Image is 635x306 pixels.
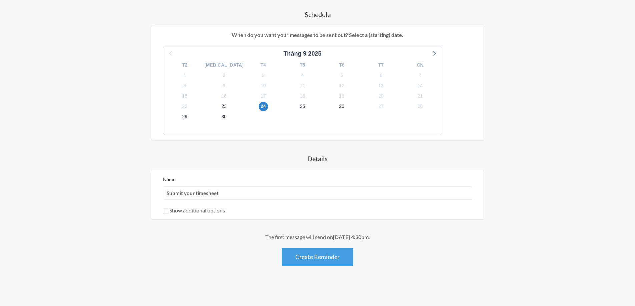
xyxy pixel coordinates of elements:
[281,49,324,58] div: Tháng 9 2025
[333,234,369,240] strong: [DATE] 4:30pm
[180,71,189,80] span: Thứ Tư, 1 tháng 10, 2025
[156,31,479,39] p: When do you want your messages to be sent out? Select a (starting) date.
[415,81,425,90] span: Thứ Ba, 14 tháng 10, 2025
[259,71,268,80] span: Thứ Sáu, 3 tháng 10, 2025
[163,207,225,213] label: Show additional options
[163,186,472,200] input: We suggest a 2 to 4 word name
[298,71,307,80] span: Thứ Bảy, 4 tháng 10, 2025
[259,102,268,111] span: Thứ Sáu, 24 tháng 10, 2025
[180,81,189,90] span: Thứ Tư, 8 tháng 10, 2025
[337,71,346,80] span: Chủ Nhật, 5 tháng 10, 2025
[124,154,511,163] h4: Details
[337,81,346,90] span: Chủ Nhật, 12 tháng 10, 2025
[298,92,307,101] span: Thứ Bảy, 18 tháng 10, 2025
[244,60,283,70] div: T4
[361,60,401,70] div: T7
[415,92,425,101] span: Thứ Ba, 21 tháng 10, 2025
[124,233,511,241] div: The first message will send on .
[376,81,386,90] span: Thứ Hai, 13 tháng 10, 2025
[401,60,440,70] div: CN
[376,71,386,80] span: Thứ Hai, 6 tháng 10, 2025
[337,92,346,101] span: Chủ Nhật, 19 tháng 10, 2025
[259,92,268,101] span: Thứ Sáu, 17 tháng 10, 2025
[337,102,346,111] span: Chủ Nhật, 26 tháng 10, 2025
[283,60,322,70] div: T5
[415,71,425,80] span: Thứ Ba, 7 tháng 10, 2025
[219,112,229,122] span: Thứ Năm, 30 tháng 10, 2025
[259,81,268,90] span: Thứ Sáu, 10 tháng 10, 2025
[376,102,386,111] span: Thứ Hai, 27 tháng 10, 2025
[163,176,175,182] label: Name
[219,92,229,101] span: Thứ Năm, 16 tháng 10, 2025
[322,60,361,70] div: T6
[219,71,229,80] span: Thứ Năm, 2 tháng 10, 2025
[204,60,244,70] div: [MEDICAL_DATA]
[298,81,307,90] span: Thứ Bảy, 11 tháng 10, 2025
[282,248,353,266] button: Create Reminder
[165,60,205,70] div: T2
[180,112,189,122] span: Thứ Tư, 29 tháng 10, 2025
[376,92,386,101] span: Thứ Hai, 20 tháng 10, 2025
[219,81,229,90] span: Thứ Năm, 9 tháng 10, 2025
[124,10,511,19] h4: Schedule
[415,102,425,111] span: Thứ Ba, 28 tháng 10, 2025
[219,102,229,111] span: Thứ Năm, 23 tháng 10, 2025
[298,102,307,111] span: Thứ Bảy, 25 tháng 10, 2025
[180,102,189,111] span: Thứ Tư, 22 tháng 10, 2025
[180,92,189,101] span: Thứ Tư, 15 tháng 10, 2025
[163,208,168,213] input: Show additional options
